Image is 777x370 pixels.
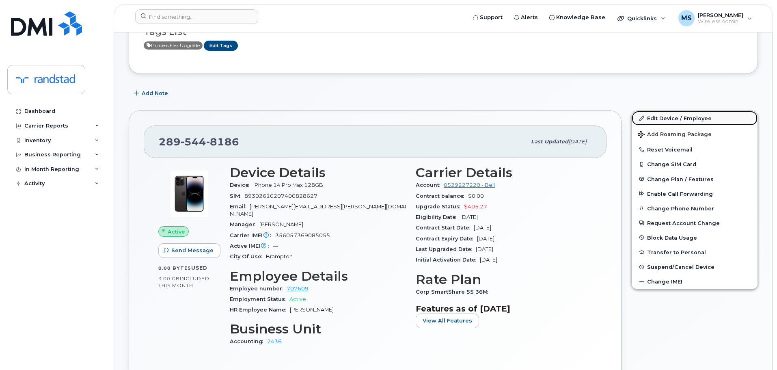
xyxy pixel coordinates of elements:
[444,182,495,188] a: 0529227220 - Bell
[273,243,278,249] span: —
[206,136,239,148] span: 8186
[632,157,758,171] button: Change SIM Card
[289,296,306,302] span: Active
[474,225,491,231] span: [DATE]
[230,269,406,283] h3: Employee Details
[632,111,758,125] a: Edit Device / Employee
[416,304,592,314] h3: Features as of [DATE]
[230,296,289,302] span: Employment Status
[416,193,468,199] span: Contract balance
[480,13,503,22] span: Support
[632,125,758,142] button: Add Roaming Package
[681,13,692,23] span: MS
[230,322,406,336] h3: Business Unit
[416,203,464,210] span: Upgrade Status
[416,314,479,328] button: View All Features
[521,13,538,22] span: Alerts
[129,86,175,101] button: Add Note
[476,246,493,252] span: [DATE]
[568,138,587,145] span: [DATE]
[612,10,671,26] div: Quicklinks
[144,41,203,50] span: Active
[230,203,250,210] span: Email
[267,338,282,344] a: 2436
[627,15,657,22] span: Quicklinks
[158,275,209,289] span: included this month
[698,12,743,18] span: [PERSON_NAME]
[168,228,185,236] span: Active
[647,190,713,197] span: Enable Call Forwarding
[416,236,477,242] span: Contract Expiry Date
[632,142,758,157] button: Reset Voicemail
[632,172,758,186] button: Change Plan / Features
[253,182,323,188] span: iPhone 14 Pro Max 128GB
[204,41,238,51] a: Edit Tags
[416,246,476,252] span: Last Upgraded Date
[416,225,474,231] span: Contract Start Date
[632,201,758,216] button: Change Phone Number
[159,136,239,148] span: 289
[468,193,484,199] span: $0.00
[266,253,293,260] span: Brampton
[632,274,758,289] button: Change IMEI
[191,265,207,271] span: used
[230,338,267,344] span: Accounting
[460,214,478,220] span: [DATE]
[158,243,220,258] button: Send Message
[647,264,714,270] span: Suspend/Cancel Device
[632,245,758,260] button: Transfer to Personal
[135,9,258,24] input: Find something...
[171,247,214,254] span: Send Message
[230,307,290,313] span: HR Employee Name
[477,236,494,242] span: [DATE]
[416,272,592,287] h3: Rate Plan
[467,9,508,26] a: Support
[287,286,309,292] a: 707609
[165,169,214,218] img: image20231002-3703462-by0d28.jpeg
[464,203,487,210] span: $405.27
[230,286,287,292] span: Employee number
[290,307,334,313] span: [PERSON_NAME]
[181,136,206,148] span: 544
[647,176,714,182] span: Change Plan / Features
[230,193,244,199] span: SIM
[230,243,273,249] span: Active IMEI
[142,89,168,97] span: Add Note
[544,9,611,26] a: Knowledge Base
[556,13,605,22] span: Knowledge Base
[480,257,497,263] span: [DATE]
[423,317,472,325] span: View All Features
[230,203,406,217] span: [PERSON_NAME][EMAIL_ADDRESS][PERSON_NAME][DOMAIN_NAME]
[531,138,568,145] span: Last updated
[416,289,492,295] span: Corp SmartShare 55 36M
[632,230,758,245] button: Block Data Usage
[508,9,544,26] a: Alerts
[230,182,253,188] span: Device
[632,186,758,201] button: Enable Call Forwarding
[632,216,758,230] button: Request Account Change
[673,10,758,26] div: Matthew Shuster
[230,232,275,238] span: Carrier IMEI
[275,232,330,238] span: 356057369085055
[698,18,743,25] span: Wireless Admin
[416,214,460,220] span: Eligibility Date
[230,221,259,227] span: Manager
[144,27,743,37] h3: Tags List
[158,265,191,271] span: 0.00 Bytes
[632,260,758,274] button: Suspend/Cancel Device
[244,193,317,199] span: 89302610207400828627
[416,182,444,188] span: Account
[259,221,303,227] span: [PERSON_NAME]
[230,165,406,180] h3: Device Details
[230,253,266,260] span: City Of Use
[416,165,592,180] h3: Carrier Details
[416,257,480,263] span: Initial Activation Date
[158,276,180,281] span: 3.00 GB
[638,131,712,139] span: Add Roaming Package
